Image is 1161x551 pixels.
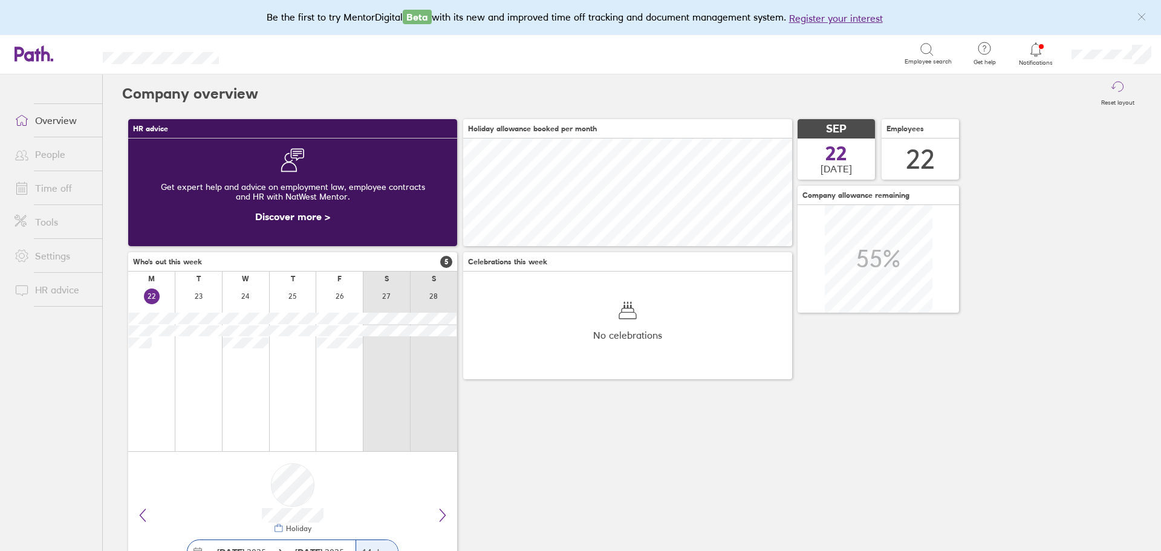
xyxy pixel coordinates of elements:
span: [DATE] [821,163,852,174]
div: T [291,275,295,283]
span: No celebrations [593,330,662,341]
span: Employees [886,125,924,133]
a: Overview [5,108,102,132]
h2: Company overview [122,74,258,113]
span: Who's out this week [133,258,202,266]
div: Holiday [284,524,311,533]
div: F [337,275,342,283]
div: M [148,275,155,283]
span: 5 [440,256,452,268]
span: Celebrations this week [468,258,547,266]
div: Be the first to try MentorDigital with its new and improved time off tracking and document manage... [267,10,895,25]
span: Notifications [1016,59,1056,67]
a: Time off [5,176,102,200]
span: Holiday allowance booked per month [468,125,597,133]
div: 22 [906,144,935,175]
button: Register your interest [789,11,883,25]
span: Beta [403,10,432,24]
label: Reset layout [1094,96,1142,106]
a: Settings [5,244,102,268]
div: T [197,275,201,283]
div: Get expert help and advice on employment law, employee contracts and HR with NatWest Mentor. [138,172,447,211]
a: Discover more > [255,210,330,223]
button: Reset layout [1094,74,1142,113]
span: Company allowance remaining [802,191,909,200]
span: HR advice [133,125,168,133]
div: S [432,275,436,283]
a: Tools [5,210,102,234]
span: SEP [826,123,847,135]
span: Employee search [905,58,952,65]
a: Notifications [1016,41,1056,67]
div: Search [252,48,282,59]
span: 22 [825,144,847,163]
div: W [242,275,249,283]
div: S [385,275,389,283]
a: People [5,142,102,166]
a: HR advice [5,278,102,302]
span: Get help [965,59,1004,66]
